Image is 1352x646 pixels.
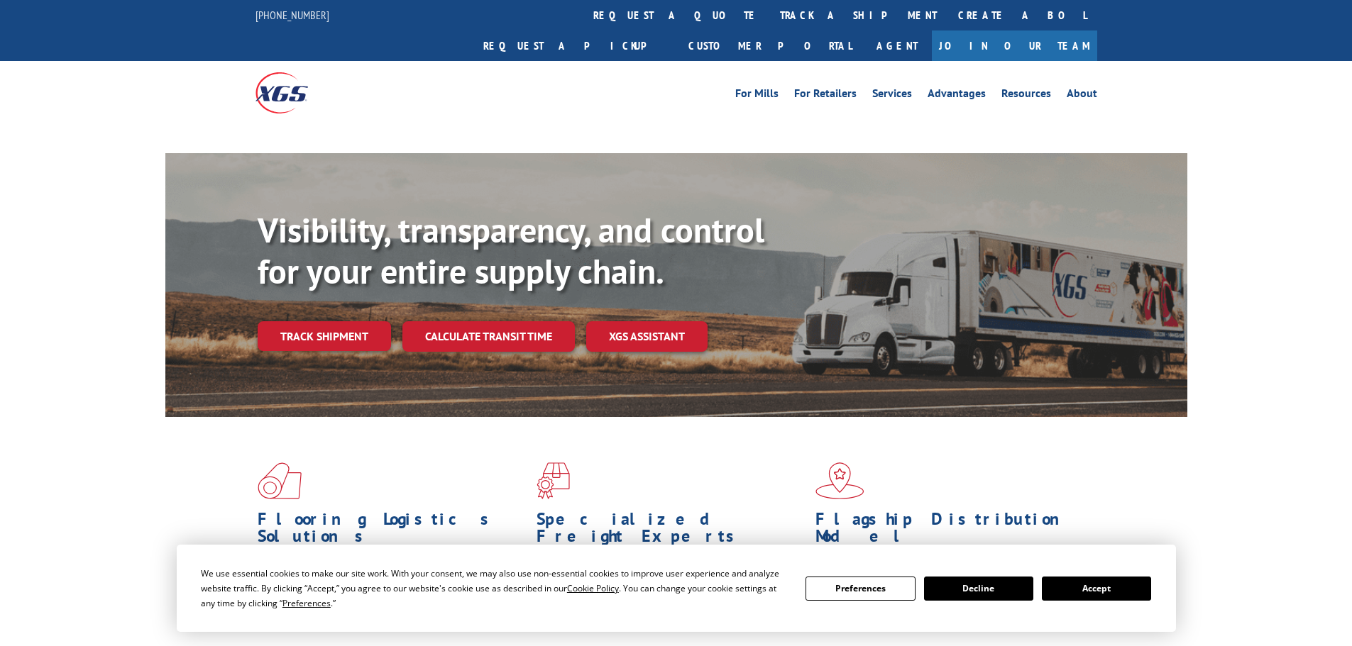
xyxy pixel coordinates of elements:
[928,88,986,104] a: Advantages
[1067,88,1097,104] a: About
[537,462,570,499] img: xgs-icon-focused-on-flooring-red
[815,462,864,499] img: xgs-icon-flagship-distribution-model-red
[402,321,575,352] a: Calculate transit time
[932,30,1097,61] a: Join Our Team
[678,30,862,61] a: Customer Portal
[282,597,331,609] span: Preferences
[806,577,915,601] button: Preferences
[567,582,619,594] span: Cookie Policy
[258,208,764,293] b: Visibility, transparency, and control for your entire supply chain.
[258,321,391,351] a: Track shipment
[537,511,805,552] h1: Specialized Freight Experts
[473,30,678,61] a: Request a pickup
[862,30,932,61] a: Agent
[1001,88,1051,104] a: Resources
[735,88,779,104] a: For Mills
[586,321,708,352] a: XGS ASSISTANT
[177,545,1176,632] div: Cookie Consent Prompt
[201,566,788,611] div: We use essential cookies to make our site work. With your consent, we may also use non-essential ...
[924,577,1033,601] button: Decline
[258,462,302,499] img: xgs-icon-total-supply-chain-intelligence-red
[872,88,912,104] a: Services
[1042,577,1151,601] button: Accept
[794,88,857,104] a: For Retailers
[258,511,526,552] h1: Flooring Logistics Solutions
[255,8,329,22] a: [PHONE_NUMBER]
[815,511,1084,552] h1: Flagship Distribution Model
